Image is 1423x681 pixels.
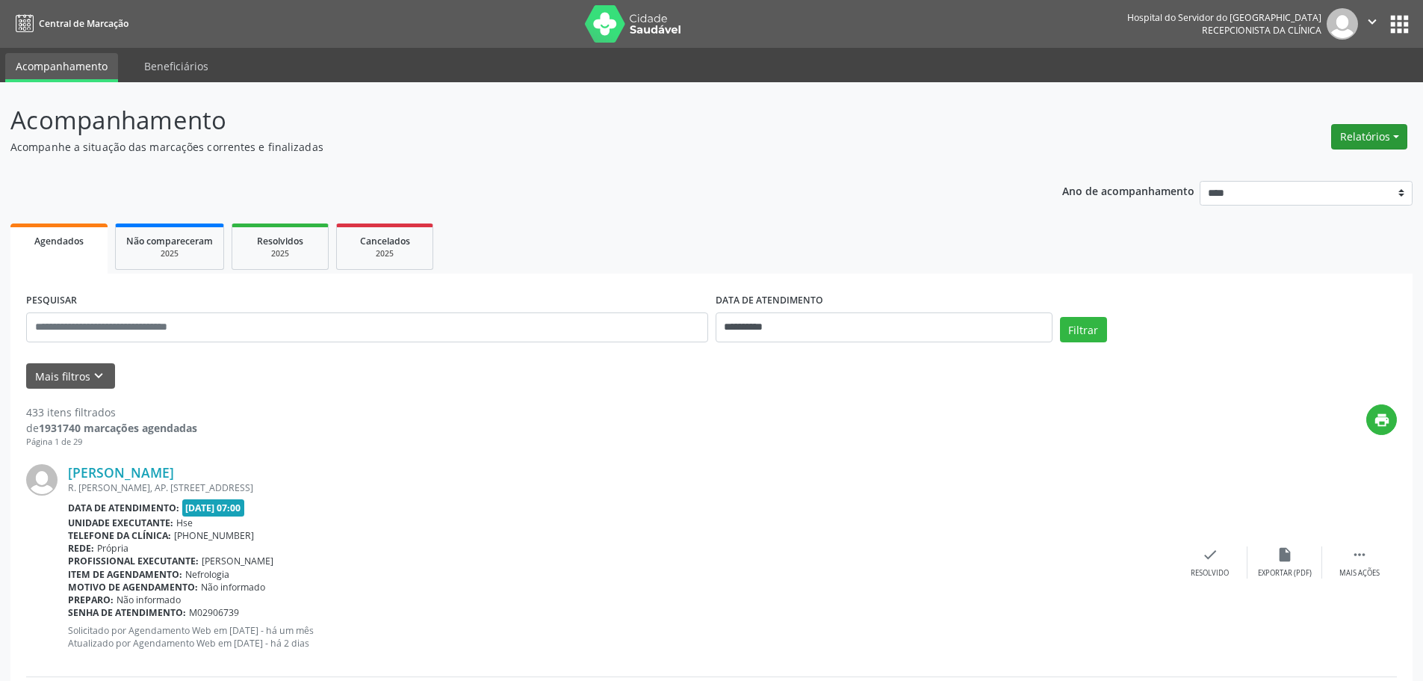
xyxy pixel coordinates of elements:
b: Profissional executante: [68,555,199,567]
a: Central de Marcação [10,11,128,36]
div: de [26,420,197,436]
button: Relatórios [1331,124,1407,150]
div: 2025 [347,248,422,259]
div: Resolvido [1191,568,1229,579]
span: Não compareceram [126,235,213,247]
button:  [1358,8,1386,40]
span: Hse [176,517,193,529]
span: M02906739 [189,606,239,619]
button: print [1366,404,1397,435]
div: Página 1 de 29 [26,436,197,449]
span: Nefrologia [185,568,229,581]
a: [PERSON_NAME] [68,464,174,481]
div: 433 itens filtrados [26,404,197,420]
b: Senha de atendimento: [68,606,186,619]
button: Mais filtroskeyboard_arrow_down [26,363,115,389]
b: Unidade executante: [68,517,173,529]
a: Acompanhamento [5,53,118,82]
span: [DATE] 07:00 [182,499,245,517]
i: keyboard_arrow_down [90,368,107,384]
p: Acompanhamento [10,102,992,139]
div: Hospital do Servidor do [GEOGRAPHIC_DATA] [1127,11,1321,24]
span: Não informado [201,581,265,594]
b: Rede: [68,542,94,555]
p: Ano de acompanhamento [1062,181,1194,200]
b: Preparo: [68,594,114,606]
i:  [1364,13,1380,30]
span: Cancelados [360,235,410,247]
b: Telefone da clínica: [68,529,171,542]
p: Acompanhe a situação das marcações correntes e finalizadas [10,139,992,155]
label: PESQUISAR [26,289,77,312]
i: print [1374,412,1390,428]
label: DATA DE ATENDIMENTO [716,289,823,312]
b: Data de atendimento: [68,502,179,514]
span: Central de Marcação [39,17,128,30]
img: img [26,464,58,496]
i:  [1351,546,1368,563]
a: Beneficiários [134,53,219,79]
span: Recepcionista da clínica [1202,24,1321,37]
p: Solicitado por Agendamento Web em [DATE] - há um mês Atualizado por Agendamento Web em [DATE] - h... [68,624,1173,650]
span: [PERSON_NAME] [202,555,273,567]
span: Não informado [117,594,181,606]
b: Motivo de agendamento: [68,581,198,594]
div: Exportar (PDF) [1258,568,1312,579]
button: Filtrar [1060,317,1107,342]
strong: 1931740 marcações agendadas [39,421,197,435]
i: insert_drive_file [1277,546,1293,563]
div: 2025 [243,248,317,259]
div: R. [PERSON_NAME], AP. [STREET_ADDRESS] [68,481,1173,494]
div: 2025 [126,248,213,259]
img: img [1327,8,1358,40]
i: check [1202,546,1218,563]
div: Mais ações [1339,568,1380,579]
span: Resolvidos [257,235,303,247]
span: Própria [97,542,128,555]
span: [PHONE_NUMBER] [174,529,254,542]
button: apps [1386,11,1413,37]
b: Item de agendamento: [68,568,182,581]
span: Agendados [34,235,84,247]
